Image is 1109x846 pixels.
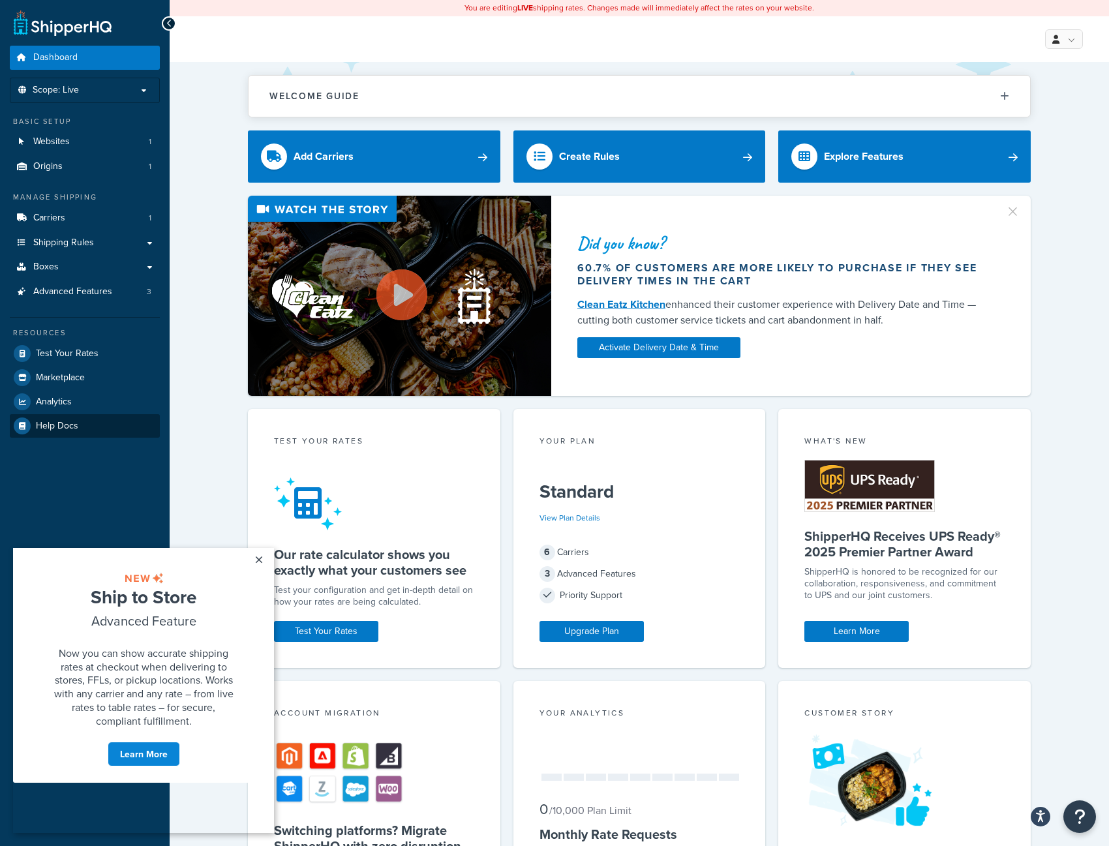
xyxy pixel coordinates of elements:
span: Dashboard [33,52,78,63]
div: Customer Story [804,707,1005,722]
a: Origins1 [10,155,160,179]
span: Analytics [36,397,72,408]
span: Carriers [33,213,65,224]
p: ShipperHQ is honored to be recognized for our collaboration, responsiveness, and commitment to UP... [804,566,1005,601]
div: Advanced Features [539,565,740,583]
div: Did you know? [577,234,990,252]
li: Advanced Features [10,280,160,304]
small: / 10,000 Plan Limit [549,803,631,818]
div: Create Rules [559,147,620,166]
div: Your Plan [539,435,740,450]
div: 60.7% of customers are more likely to purchase if they see delivery times in the cart [577,262,990,288]
button: Open Resource Center [1063,800,1096,833]
h5: Our rate calculator shows you exactly what your customers see [274,547,474,578]
h5: Monthly Rate Requests [539,826,740,842]
a: Clean Eatz Kitchen [577,297,665,312]
div: Explore Features [824,147,904,166]
h5: Standard [539,481,740,502]
span: Ship to Store [78,36,183,62]
div: Account Migration [274,707,474,722]
span: 3 [147,286,151,297]
h5: ShipperHQ Receives UPS Ready® 2025 Premier Partner Award [804,528,1005,560]
a: Carriers1 [10,206,160,230]
span: Scope: Live [33,85,79,96]
a: Dashboard [10,46,160,70]
div: Basic Setup [10,116,160,127]
span: Boxes [33,262,59,273]
div: Resources [10,327,160,339]
span: Help Docs [36,421,78,432]
a: Help Docs [10,414,160,438]
a: Advanced Features3 [10,280,160,304]
b: LIVE [517,2,533,14]
a: Upgrade Plan [539,621,644,642]
span: Now you can show accurate shipping rates at checkout when delivering to stores, FFLs, or pickup l... [41,98,220,180]
span: Websites [33,136,70,147]
div: Add Carriers [294,147,354,166]
span: Marketplace [36,372,85,384]
span: 1 [149,136,151,147]
div: Your Analytics [539,707,740,722]
span: 6 [539,545,555,560]
span: Shipping Rules [33,237,94,249]
a: Add Carriers [248,130,500,183]
li: Origins [10,155,160,179]
a: Boxes [10,255,160,279]
a: View Plan Details [539,512,600,524]
a: Create Rules [513,130,766,183]
a: Shipping Rules [10,231,160,255]
div: Test your configuration and get in-depth detail on how your rates are being calculated. [274,584,474,608]
a: Marketplace [10,366,160,389]
h2: Welcome Guide [269,91,359,101]
div: What's New [804,435,1005,450]
button: Welcome Guide [249,76,1030,117]
span: 3 [539,566,555,582]
a: Websites1 [10,130,160,154]
div: Carriers [539,543,740,562]
a: Analytics [10,390,160,414]
span: Advanced Feature [78,63,183,82]
div: Test your rates [274,435,474,450]
a: Activate Delivery Date & Time [577,337,740,358]
span: Test Your Rates [36,348,99,359]
a: Explore Features [778,130,1031,183]
a: Test Your Rates [274,621,378,642]
span: 1 [149,213,151,224]
li: Websites [10,130,160,154]
a: Test Your Rates [10,342,160,365]
div: Priority Support [539,586,740,605]
span: 0 [539,798,548,820]
span: Advanced Features [33,286,112,297]
a: Learn More [95,194,167,219]
a: Learn More [804,621,909,642]
span: Origins [33,161,63,172]
div: Manage Shipping [10,192,160,203]
img: Video thumbnail [248,196,551,396]
span: 1 [149,161,151,172]
li: Carriers [10,206,160,230]
div: enhanced their customer experience with Delivery Date and Time — cutting both customer service ti... [577,297,990,328]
